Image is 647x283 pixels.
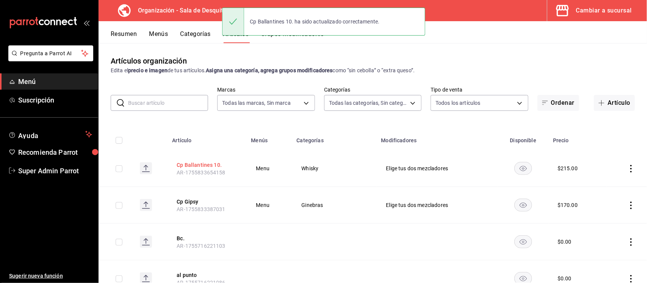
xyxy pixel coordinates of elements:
span: AR-1755716221103 [177,243,225,249]
button: actions [627,238,635,246]
span: Todas las marcas, Sin marca [222,99,291,107]
div: Edita el de tus artículos. como “sin cebolla” o “extra queso”. [111,67,635,75]
button: open_drawer_menu [83,20,89,26]
button: edit-product-location [177,161,237,169]
div: Artículos organización [111,55,187,67]
button: availability-product [514,199,532,211]
button: Categorías [180,30,211,43]
div: Cambiar a sucursal [576,5,632,16]
label: Categorías [324,87,421,93]
button: edit-product-location [177,198,237,205]
span: Sugerir nueva función [9,272,92,280]
a: Pregunta a Parrot AI [5,55,93,63]
div: $ 170.00 [558,201,578,209]
div: $ 0.00 [558,238,572,246]
button: availability-product [514,235,532,248]
label: Tipo de venta [431,87,528,93]
button: actions [627,202,635,209]
button: actions [627,275,635,283]
div: navigation tabs [111,30,647,43]
th: Disponible [498,126,548,150]
div: Cp Ballantines 10. ha sido actualizado correctamente. [244,13,386,30]
label: Marcas [217,87,315,93]
button: actions [627,165,635,173]
strong: precio e imagen [128,67,168,73]
th: Categorías [292,126,377,150]
button: Ordenar [537,95,579,111]
span: AR-1755833387031 [177,206,225,212]
strong: Asigna una categoría, agrega grupos modificadores [206,67,332,73]
span: Ginebras [302,202,367,208]
button: edit-product-location [177,271,237,279]
span: Menu [256,166,282,171]
button: edit-product-location [177,235,237,242]
button: Pregunta a Parrot AI [8,45,93,61]
span: Whisky [302,166,367,171]
span: Elige tus dos mezcladores [386,202,489,208]
th: Menús [246,126,292,150]
span: Ayuda [18,130,82,139]
span: Suscripción [18,95,92,105]
button: Menús [149,30,168,43]
span: Menú [18,76,92,87]
span: AR-1755833654158 [177,169,225,176]
span: Todos los artículos [436,99,481,107]
button: Artículo [594,95,635,111]
span: Menu [256,202,282,208]
button: availability-product [514,162,532,175]
span: Elige tus dos mezcladores [386,166,489,171]
div: $ 215.00 [558,165,578,172]
span: Pregunta a Parrot AI [20,50,81,58]
th: Modificadores [377,126,498,150]
button: Resumen [111,30,137,43]
th: Precio [548,126,606,150]
input: Buscar artículo [128,95,208,110]
h3: Organización - Sala de Desquite (Coacalco) [132,6,258,15]
span: Recomienda Parrot [18,147,92,157]
div: $ 0.00 [558,275,572,282]
span: Super Admin Parrot [18,166,92,176]
span: Todas las categorías, Sin categoría [329,99,407,107]
th: Artículo [168,126,246,150]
